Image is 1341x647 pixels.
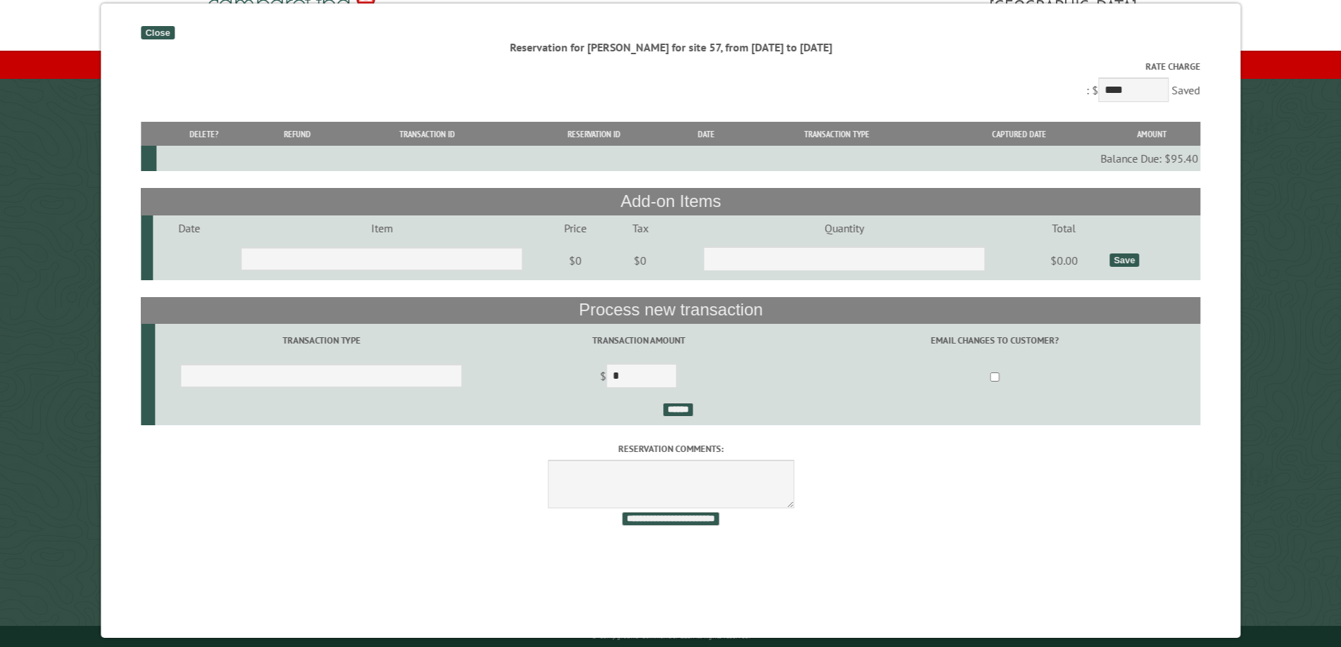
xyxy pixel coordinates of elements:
[1020,215,1107,241] td: Total
[141,60,1200,73] label: Rate Charge
[512,122,675,146] th: Reservation ID
[791,334,1198,347] label: Email changes to customer?
[489,334,787,347] label: Transaction Amount
[612,241,668,280] td: $0
[1109,253,1139,267] div: Save
[141,60,1200,106] div: : $
[341,122,512,146] th: Transaction ID
[141,188,1200,215] th: Add-on Items
[936,122,1102,146] th: Captured Date
[141,442,1200,456] label: Reservation comments:
[668,215,1021,241] td: Quantity
[141,297,1200,324] th: Process new transaction
[156,146,1200,171] td: Balance Due: $95.40
[539,241,612,280] td: $0
[539,215,612,241] td: Price
[738,122,936,146] th: Transaction Type
[252,122,342,146] th: Refund
[141,39,1200,55] div: Reservation for [PERSON_NAME] for site 57, from [DATE] to [DATE]
[1171,83,1200,97] span: Saved
[225,215,539,241] td: Item
[153,215,224,241] td: Date
[487,358,789,397] td: $
[157,334,485,347] label: Transaction Type
[591,632,750,641] small: © Campground Commander LLC. All rights reserved.
[1020,241,1107,280] td: $0.00
[141,26,174,39] div: Close
[675,122,738,146] th: Date
[1102,122,1200,146] th: Amount
[156,122,251,146] th: Delete?
[612,215,668,241] td: Tax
